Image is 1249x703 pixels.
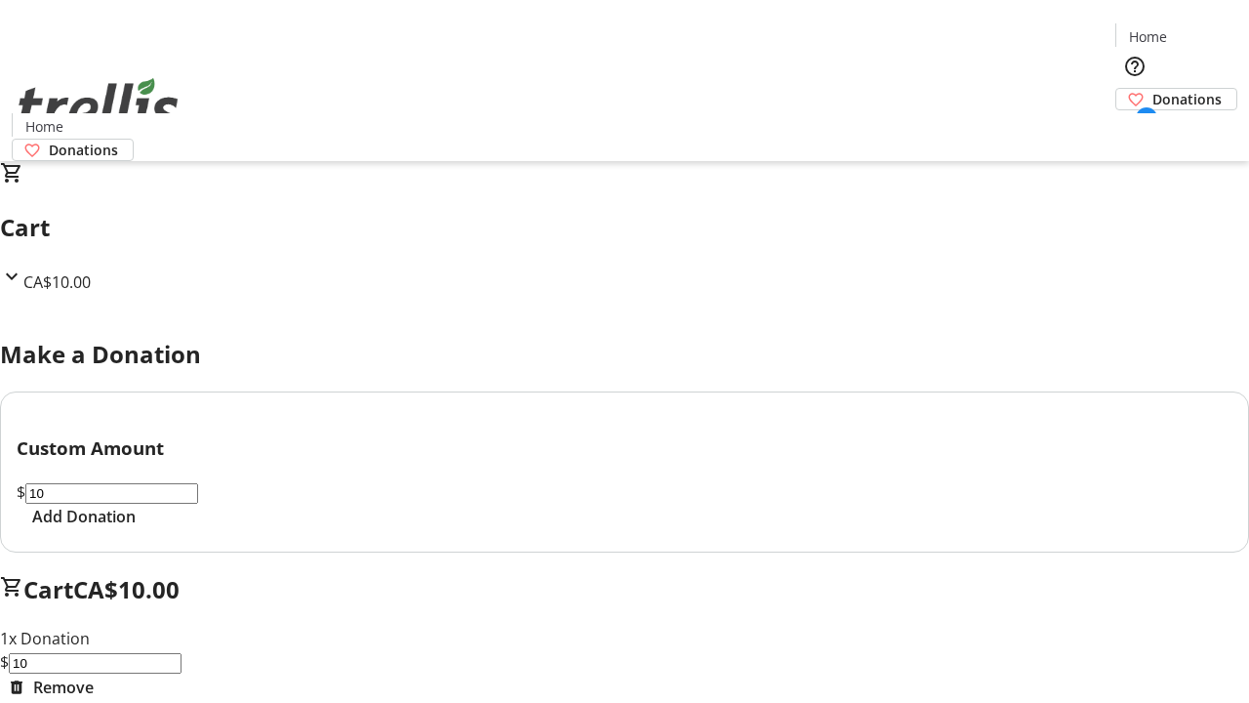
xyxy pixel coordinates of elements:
button: Cart [1115,110,1154,149]
span: Home [1129,26,1167,47]
a: Home [1116,26,1179,47]
span: Add Donation [32,505,136,528]
a: Home [13,116,75,137]
span: Donations [49,140,118,160]
button: Help [1115,47,1154,86]
span: $ [17,481,25,503]
a: Donations [1115,88,1237,110]
span: Donations [1152,89,1222,109]
span: Home [25,116,63,137]
h3: Custom Amount [17,434,1232,462]
span: Remove [33,676,94,699]
a: Donations [12,139,134,161]
span: CA$10.00 [23,271,91,293]
input: Donation Amount [25,483,198,504]
button: Add Donation [17,505,151,528]
span: CA$10.00 [73,573,180,605]
img: Orient E2E Organization 0LL18D535a's Logo [12,57,185,154]
input: Donation Amount [9,653,181,674]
